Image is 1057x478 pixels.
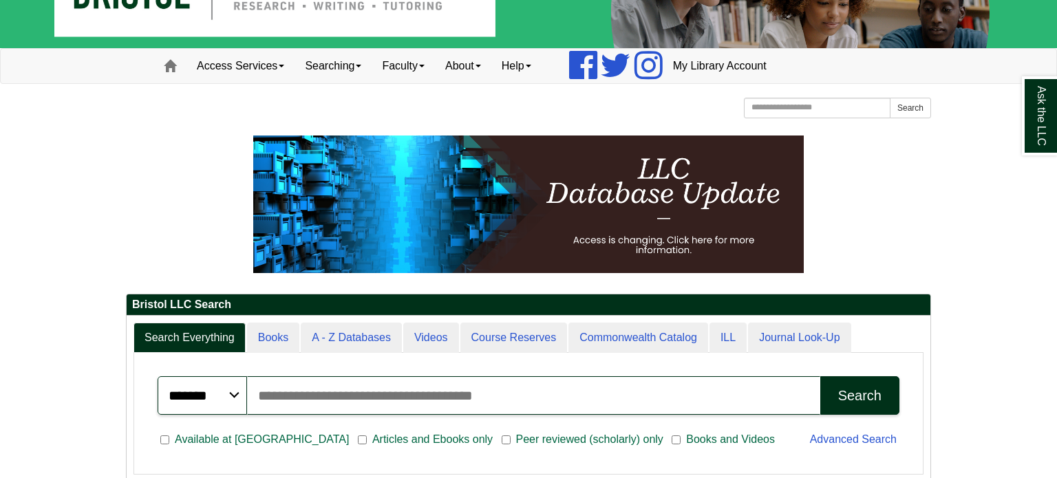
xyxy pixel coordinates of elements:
a: Course Reserves [460,323,568,354]
a: A - Z Databases [301,323,402,354]
span: Books and Videos [681,431,780,448]
a: Faculty [372,49,435,83]
a: About [435,49,491,83]
a: My Library Account [663,49,777,83]
input: Books and Videos [672,434,681,446]
input: Available at [GEOGRAPHIC_DATA] [160,434,169,446]
span: Articles and Ebooks only [367,431,498,448]
a: Videos [403,323,459,354]
a: Commonwealth Catalog [568,323,708,354]
span: Available at [GEOGRAPHIC_DATA] [169,431,354,448]
a: Search Everything [134,323,246,354]
a: Journal Look-Up [748,323,851,354]
button: Search [890,98,931,118]
input: Peer reviewed (scholarly) only [502,434,511,446]
img: HTML tutorial [253,135,804,273]
input: Articles and Ebooks only [358,434,367,446]
button: Search [820,376,899,415]
a: Books [247,323,299,354]
a: ILL [709,323,747,354]
div: Search [838,388,882,404]
h2: Bristol LLC Search [127,294,930,316]
a: Searching [295,49,372,83]
a: Advanced Search [810,433,897,445]
a: Help [491,49,542,83]
span: Peer reviewed (scholarly) only [511,431,669,448]
a: Access Services [186,49,295,83]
